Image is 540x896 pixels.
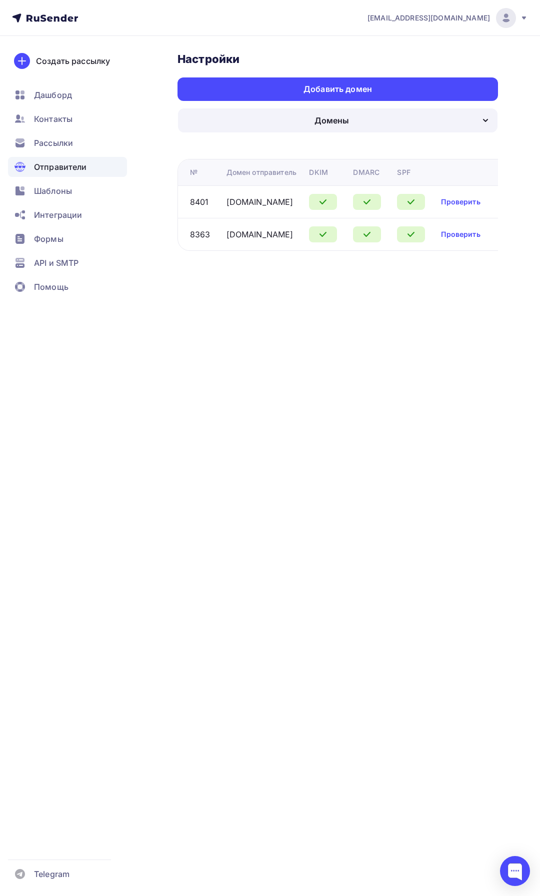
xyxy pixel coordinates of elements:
div: 8363 [190,228,210,240]
div: Домен отправитель [226,167,296,177]
span: API и SMTP [34,257,78,269]
span: Дашборд [34,89,72,101]
div: SPF [397,167,410,177]
div: Добавить домен [303,83,372,95]
div: 8401 [190,196,209,208]
a: Дашборд [8,85,127,105]
div: DKIM [309,167,328,177]
span: Контакты [34,113,72,125]
div: Домены [314,114,349,126]
a: Проверить [441,197,480,207]
a: Контакты [8,109,127,129]
span: Рассылки [34,137,73,149]
div: DMARC [353,167,379,177]
span: Помощь [34,281,68,293]
span: Отправители [34,161,87,173]
a: [EMAIL_ADDRESS][DOMAIN_NAME] [367,8,528,28]
div: № [190,167,197,177]
div: Создать рассылку [36,55,110,67]
a: [DOMAIN_NAME] [226,229,293,239]
button: Домены [177,108,498,133]
a: Формы [8,229,127,249]
span: Интеграции [34,209,82,221]
a: Шаблоны [8,181,127,201]
span: Шаблоны [34,185,72,197]
span: [EMAIL_ADDRESS][DOMAIN_NAME] [367,13,490,23]
a: Отправители [8,157,127,177]
a: Рассылки [8,133,127,153]
a: Проверить [441,229,480,239]
h3: Настройки [177,52,239,66]
a: [DOMAIN_NAME] [226,197,293,207]
span: Telegram [34,868,69,880]
span: Формы [34,233,63,245]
